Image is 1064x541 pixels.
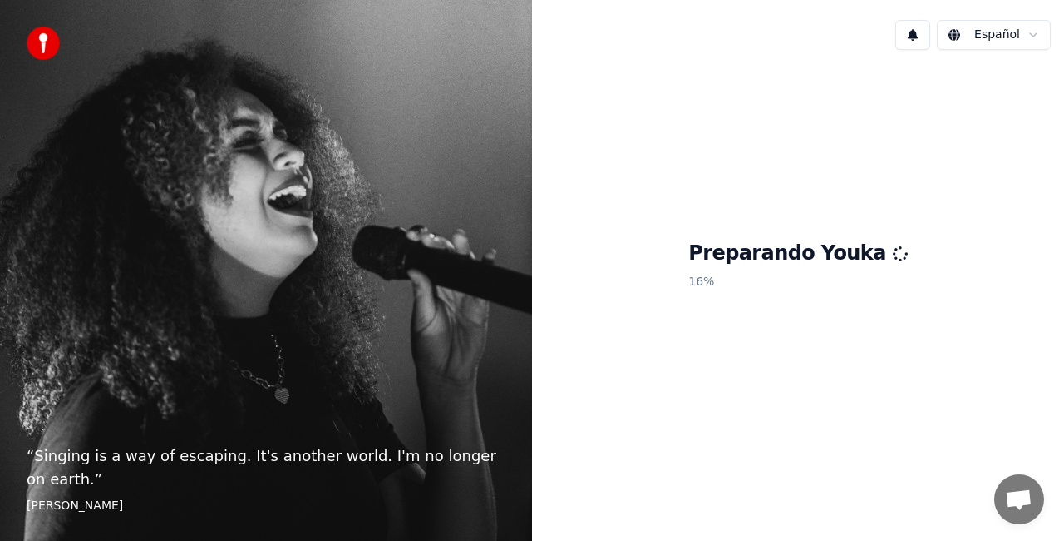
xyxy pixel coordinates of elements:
[994,474,1044,524] div: Chat abierto
[688,267,908,297] p: 16 %
[27,444,505,491] p: “ Singing is a way of escaping. It's another world. I'm no longer on earth. ”
[27,27,60,60] img: youka
[27,498,505,514] footer: [PERSON_NAME]
[688,241,908,267] h1: Preparando Youka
